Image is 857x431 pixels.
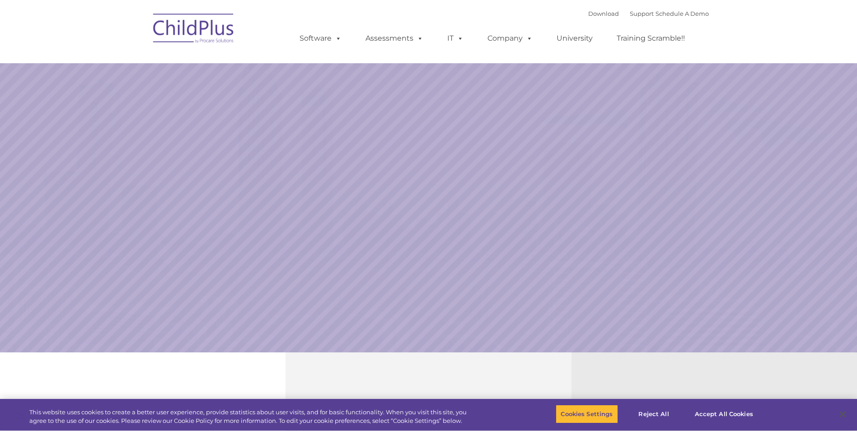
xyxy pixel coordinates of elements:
a: Training Scramble!! [608,29,694,47]
a: Company [478,29,542,47]
a: Software [290,29,351,47]
a: Schedule A Demo [656,10,709,17]
button: Reject All [626,405,682,424]
button: Cookies Settings [556,405,618,424]
a: Download [588,10,619,17]
img: ChildPlus by Procare Solutions [149,7,239,52]
font: | [588,10,709,17]
a: IT [438,29,473,47]
button: Close [833,404,852,424]
a: Support [630,10,654,17]
div: This website uses cookies to create a better user experience, provide statistics about user visit... [29,408,471,426]
a: Assessments [356,29,432,47]
button: Accept All Cookies [690,405,758,424]
a: Learn More [582,256,726,294]
a: University [548,29,602,47]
